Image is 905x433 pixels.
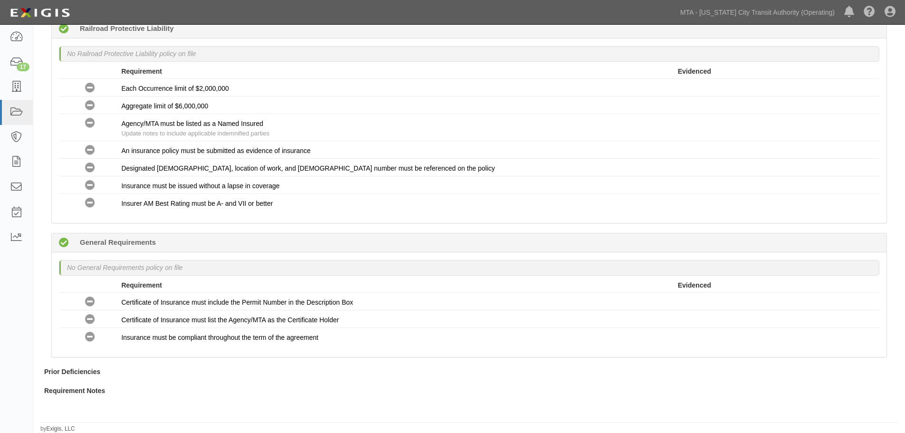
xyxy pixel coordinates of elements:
[44,367,100,376] label: Prior Deficiencies
[59,238,69,248] i: Compliant 441 days (since 07/17/2024)
[121,200,273,207] span: Insurer AM Best Rating must be A- and VII or better
[121,334,318,341] span: Insurance must be compliant throughout the term of the agreement
[67,49,196,58] p: No Railroad Protective Liability policy on file
[121,164,495,172] span: Designated [DEMOGRAPHIC_DATA], location of work, and [DEMOGRAPHIC_DATA] number must be referenced...
[7,4,73,21] img: logo-5460c22ac91f19d4615b14bd174203de0afe785f0fc80cf4dbbc73dc1793850b.png
[121,102,208,110] span: Aggregate limit of $6,000,000
[67,263,183,272] p: No General Requirements policy on file
[121,281,162,289] strong: Requirement
[17,63,29,71] div: 17
[59,24,69,34] i: Compliant 441 days (since 07/17/2024)
[85,332,95,342] i: No Coverage
[121,130,269,137] span: Update notes to include applicable indemnified parties
[678,281,711,289] strong: Evidenced
[85,163,95,173] i: No Coverage
[676,3,839,22] a: MTA - [US_STATE] City Transit Authority (Operating)
[121,120,263,127] span: Agency/MTA must be listed as a Named Insured
[85,118,95,128] i: No Coverage
[80,23,174,33] b: Railroad Protective Liability
[121,298,353,306] span: Certificate of Insurance must include the Permit Number in the Description Box
[85,181,95,191] i: No Coverage
[121,67,162,75] strong: Requirement
[85,297,95,307] i: No Coverage
[80,237,156,247] b: General Requirements
[44,386,105,395] label: Requirement Notes
[121,85,229,92] span: Each Occurrence limit of $2,000,000
[678,67,711,75] strong: Evidenced
[85,315,95,325] i: No Coverage
[864,7,875,18] i: Help Center - Complianz
[85,145,95,155] i: No Coverage
[85,198,95,208] i: No Coverage
[47,425,75,432] a: Exigis, LLC
[121,182,279,190] span: Insurance must be issued without a lapse in coverage
[85,83,95,93] i: No Coverage
[121,147,310,154] span: An insurance policy must be submitted as evidence of insurance
[121,316,339,324] span: Certificate of Insurance must list the Agency/MTA as the Certificate Holder
[40,425,75,433] small: by
[85,101,95,111] i: No Coverage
